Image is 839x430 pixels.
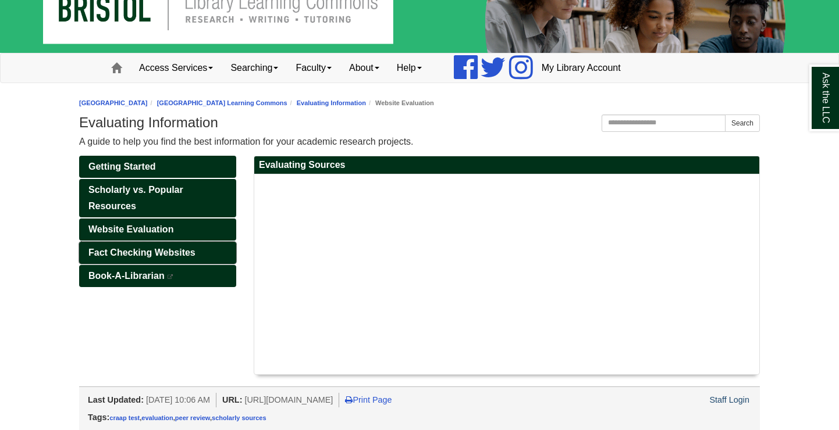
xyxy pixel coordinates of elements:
[222,395,242,404] span: URL:
[388,53,431,83] a: Help
[345,396,353,404] i: Print Page
[533,53,630,83] a: My Library Account
[212,414,266,421] a: scholarly sources
[79,242,236,264] a: Fact Checking Websites
[109,414,140,421] a: craap test
[167,274,174,279] i: This link opens in a new window
[109,414,266,421] span: , , ,
[297,99,366,106] a: Evaluating Information
[287,53,340,83] a: Faculty
[79,137,414,146] span: A guide to help you find the best information for your academic research projects.
[366,98,434,109] li: Website Evaluation
[79,98,760,109] nav: breadcrumb
[88,162,156,171] span: Getting Started
[260,180,403,363] iframe: Evaluating Sources on the Web
[130,53,222,83] a: Access Services
[340,53,388,83] a: About
[146,395,210,404] span: [DATE] 10:06 AM
[175,414,210,421] a: peer review
[222,53,287,83] a: Searching
[79,179,236,217] a: Scholarly vs. Popular Resources
[79,156,236,287] div: Guide Pages
[88,248,195,257] span: Fact Checking Websites
[88,395,144,404] span: Last Updated:
[725,114,760,132] button: Search
[157,99,287,106] a: [GEOGRAPHIC_DATA] Learning Commons
[88,413,109,422] span: Tags:
[79,156,236,178] a: Getting Started
[88,224,173,234] span: Website Evaluation
[88,271,165,281] span: Book-A-Librarian
[88,185,183,211] span: Scholarly vs. Popular Resources
[79,114,760,131] h1: Evaluating Information
[709,395,749,404] a: Staff Login
[79,99,148,106] a: [GEOGRAPHIC_DATA]
[141,414,173,421] a: evaluation
[79,265,236,287] a: Book-A-Librarian
[345,395,392,404] a: Print Page
[254,156,759,174] h2: Evaluating Sources
[244,395,333,404] span: [URL][DOMAIN_NAME]
[79,218,236,241] a: Website Evaluation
